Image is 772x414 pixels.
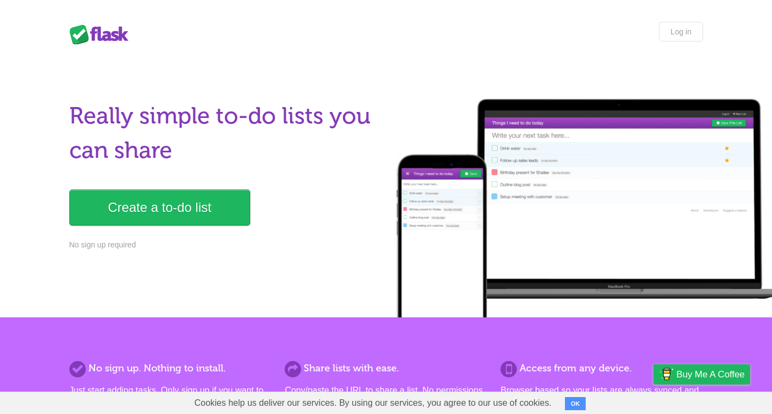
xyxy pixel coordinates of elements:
[653,364,750,385] a: Buy me a coffee
[565,397,586,410] button: OK
[69,99,380,168] h1: Really simple to-do lists you can share
[285,384,487,410] p: Copy/paste the URL to share a list. No permissions. No formal invites. It's that simple.
[69,190,250,226] a: Create a to-do list
[500,361,703,376] h2: Access from any device.
[659,22,703,42] a: Log in
[69,25,135,44] div: Flask Lists
[69,361,272,376] h2: No sign up. Nothing to install.
[69,239,380,251] p: No sign up required
[184,392,563,414] span: Cookies help us deliver our services. By using our services, you agree to our use of cookies.
[500,384,703,410] p: Browser based so your lists are always synced and you can access them from anywhere.
[69,384,272,410] p: Just start adding tasks. Only sign up if you want to save more than one list.
[285,361,487,376] h2: Share lists with ease.
[659,365,674,383] img: Buy me a coffee
[676,365,745,384] span: Buy me a coffee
